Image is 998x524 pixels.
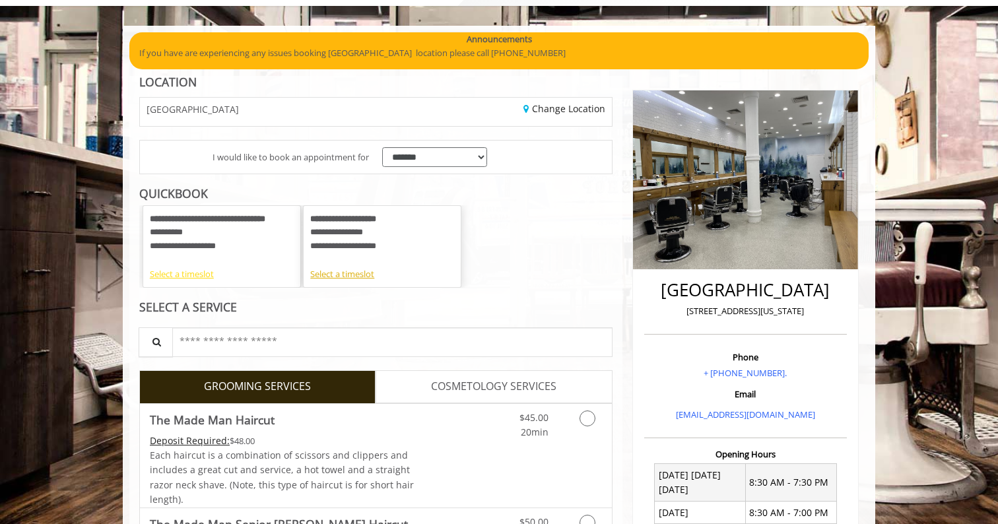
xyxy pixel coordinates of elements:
h3: Opening Hours [644,449,847,459]
div: Select a timeslot [150,267,294,281]
a: [EMAIL_ADDRESS][DOMAIN_NAME] [676,409,815,420]
td: 8:30 AM - 7:00 PM [745,502,836,524]
td: [DATE] [DATE] [DATE] [655,464,746,502]
b: Announcements [467,32,532,46]
span: $45.00 [519,411,549,424]
b: QUICKBOOK [139,185,208,201]
span: COSMETOLOGY SERVICES [431,378,556,395]
span: GROOMING SERVICES [204,378,311,395]
h3: Phone [648,352,844,362]
span: 20min [521,426,549,438]
button: Service Search [139,327,173,357]
div: SELECT A SERVICE [139,301,613,313]
span: I would like to book an appointment for [213,150,369,164]
p: [STREET_ADDRESS][US_STATE] [648,304,844,318]
b: The Made Man Haircut [150,410,275,429]
span: This service needs some Advance to be paid before we block your appointment [150,434,230,447]
p: If you have are experiencing any issues booking [GEOGRAPHIC_DATA] location please call [PHONE_NUM... [139,46,859,60]
div: Select a timeslot [310,267,454,281]
h3: Email [648,389,844,399]
td: 8:30 AM - 7:30 PM [745,464,836,502]
div: $48.00 [150,434,415,448]
span: Each haircut is a combination of scissors and clippers and includes a great cut and service, a ho... [150,449,414,506]
td: [DATE] [655,502,746,524]
h2: [GEOGRAPHIC_DATA] [648,280,844,300]
b: LOCATION [139,74,197,90]
span: [GEOGRAPHIC_DATA] [147,104,239,114]
a: + [PHONE_NUMBER]. [704,367,787,379]
a: Change Location [523,102,605,115]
